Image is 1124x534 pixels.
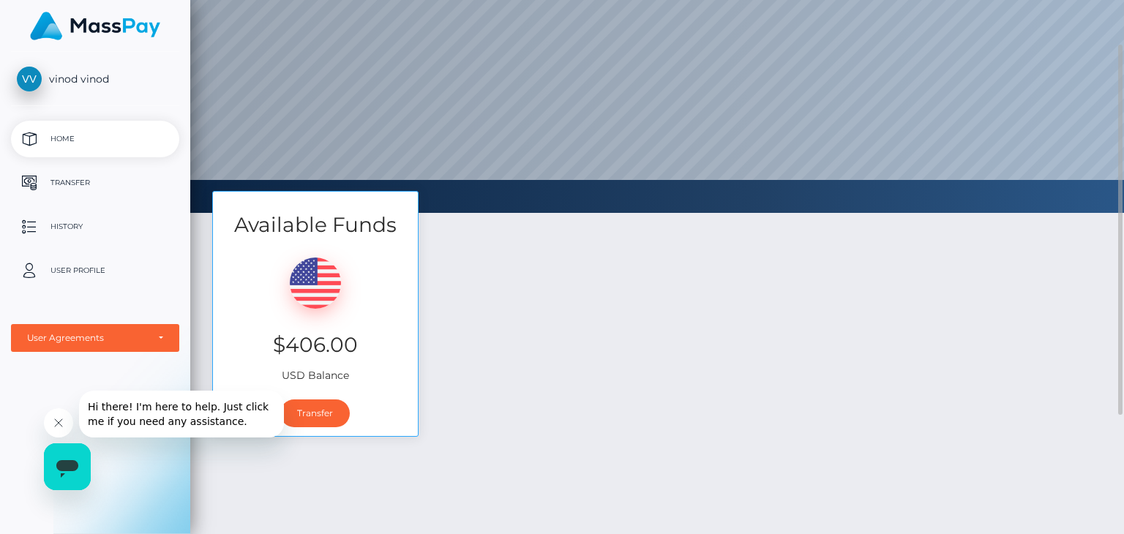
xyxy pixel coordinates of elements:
a: Transfer [280,399,350,427]
iframe: Message from company [79,391,284,437]
p: History [17,216,173,238]
div: USD Balance [213,239,418,391]
iframe: Close message [44,408,73,437]
iframe: Button to launch messaging window [44,443,91,490]
h3: $406.00 [224,331,407,359]
a: User Profile [11,252,179,289]
a: Home [11,121,179,157]
div: User Agreements [27,332,147,344]
button: User Agreements [11,324,179,352]
p: User Profile [17,260,173,282]
p: Home [17,128,173,150]
p: Transfer [17,172,173,194]
h3: Available Funds [213,211,418,239]
span: vinod vinod [11,72,179,86]
a: History [11,208,179,245]
img: MassPay [30,12,160,40]
a: Transfer [11,165,179,201]
img: USD.png [290,257,341,309]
